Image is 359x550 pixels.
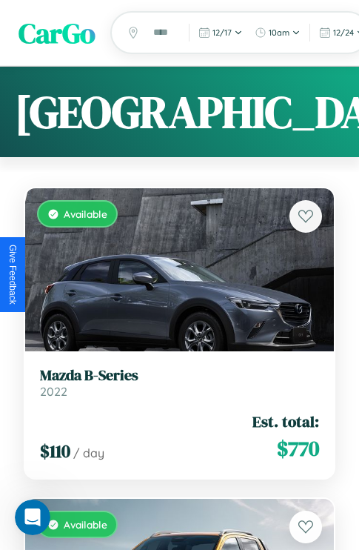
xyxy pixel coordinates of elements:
button: 12/17 [194,24,247,42]
iframe: Intercom live chat [15,500,50,535]
span: $ 770 [277,434,319,463]
span: Est. total: [252,411,319,432]
span: CarGo [19,13,95,53]
span: / day [73,445,104,460]
span: 10am [269,27,289,38]
button: 10am [250,24,305,42]
span: 12 / 24 [333,27,354,38]
span: $ 110 [40,439,70,463]
a: Mazda B-Series2022 [40,366,319,399]
span: Available [64,518,107,531]
span: 2022 [40,384,67,399]
span: Available [64,208,107,220]
div: Give Feedback [7,245,18,305]
span: 12 / 17 [212,27,232,38]
h3: Mazda B-Series [40,366,319,384]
